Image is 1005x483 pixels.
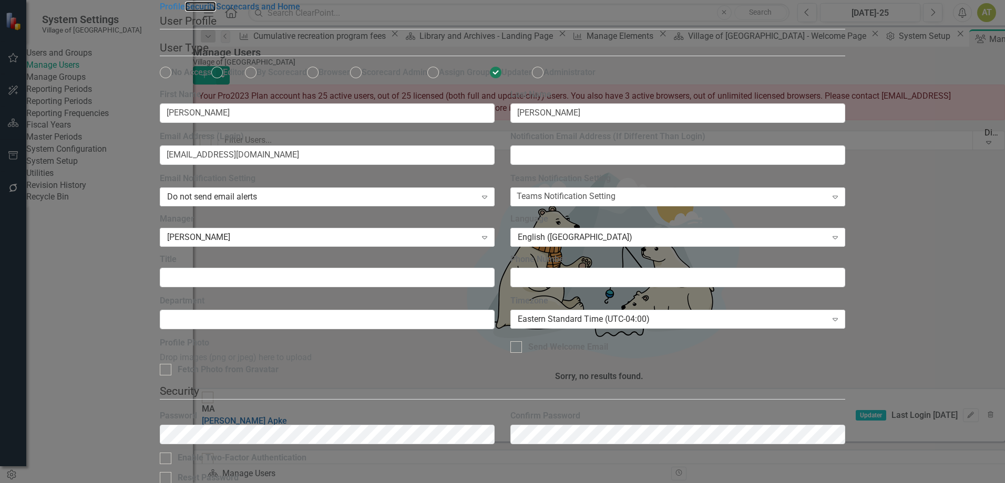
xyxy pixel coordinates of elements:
label: Last Name [510,89,845,101]
a: Profile [160,2,185,12]
label: Phone Number [510,254,845,266]
legend: Security [160,383,846,400]
div: Eastern Standard Time (UTC-04:00) [518,313,827,325]
label: Email Address (Login) [160,131,495,143]
label: Manager [160,213,495,225]
span: Administrator [543,67,596,77]
div: English ([GEOGRAPHIC_DATA]) [518,231,827,243]
label: Email Notification Setting [160,173,495,185]
label: First Name [160,89,495,101]
span: No Access [171,67,211,77]
label: Confirm Password [510,410,845,422]
span: Assign Group [439,67,490,77]
div: [PERSON_NAME] [167,231,476,243]
div: Send Welcome Email [528,341,608,353]
legend: User Type [160,40,846,56]
a: Security [185,2,216,12]
span: Scorecard Admin [362,67,427,77]
label: Password [160,410,495,422]
span: Browser [319,67,350,77]
label: Title [160,254,495,266]
label: Profile Photo [160,337,495,349]
label: Language [510,213,845,225]
span: By Scorecard [257,67,307,77]
div: Do not send email alerts [167,191,476,203]
span: Editor [223,67,245,77]
span: Updater [501,67,532,77]
div: Enable Two-Factor Authentication [178,452,306,464]
label: Notification Email Address (If Different Than Login) [510,131,845,143]
a: Scorecards and Home [216,2,300,12]
label: Teams Notification Setting [510,173,845,185]
div: Teams Notification Setting [517,191,616,203]
div: Fetch Photo from Gravatar [178,364,279,376]
label: Timezone [510,295,845,307]
legend: User Profile [160,13,846,29]
div: Drop images (png or jpeg) here to upload [160,352,495,364]
label: Department [160,295,495,307]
